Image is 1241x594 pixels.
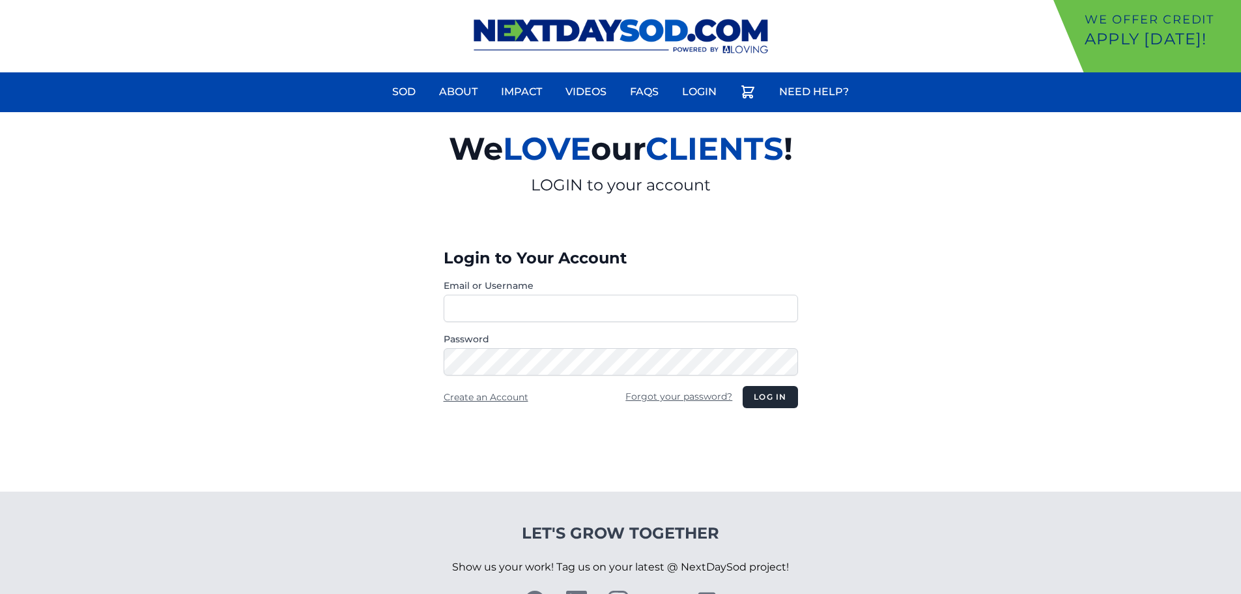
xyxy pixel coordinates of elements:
a: Login [674,76,724,108]
a: FAQs [622,76,666,108]
h4: Let's Grow Together [452,523,789,544]
a: Sod [384,76,423,108]
a: Videos [558,76,614,108]
p: Apply [DATE]! [1085,29,1236,50]
p: Show us your work! Tag us on your latest @ NextDaySod project! [452,544,789,591]
a: Impact [493,76,550,108]
a: Need Help? [771,76,857,108]
a: Forgot your password? [625,391,732,402]
button: Log in [743,386,797,408]
p: We offer Credit [1085,10,1236,29]
h3: Login to Your Account [444,248,798,269]
span: LOVE [503,130,591,168]
label: Password [444,333,798,346]
a: About [431,76,485,108]
a: Create an Account [444,391,528,403]
h2: We our ! [298,123,944,175]
p: LOGIN to your account [298,175,944,196]
span: CLIENTS [646,130,784,168]
label: Email or Username [444,279,798,292]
